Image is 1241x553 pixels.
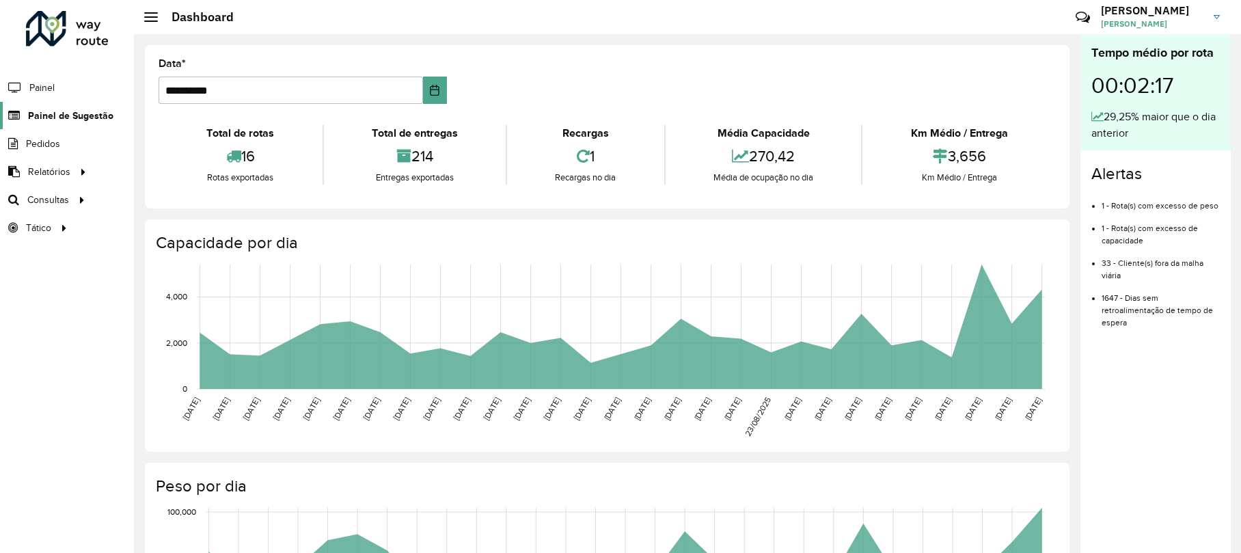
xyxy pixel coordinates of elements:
[510,141,661,171] div: 1
[26,137,60,151] span: Pedidos
[28,109,113,123] span: Painel de Sugestão
[28,165,70,179] span: Relatórios
[662,396,682,422] text: [DATE]
[1068,3,1097,32] a: Contato Rápido
[27,193,69,207] span: Consultas
[26,221,51,235] span: Tático
[1102,212,1220,247] li: 1 - Rota(s) com excesso de capacidade
[166,293,187,301] text: 4,000
[1101,18,1203,30] span: [PERSON_NAME]
[166,338,187,347] text: 2,000
[813,396,832,422] text: [DATE]
[602,396,622,422] text: [DATE]
[271,396,291,422] text: [DATE]
[669,141,858,171] div: 270,42
[669,171,858,185] div: Média de ocupação no dia
[162,141,319,171] div: 16
[669,125,858,141] div: Média Capacidade
[327,125,503,141] div: Total de entregas
[327,171,503,185] div: Entregas exportadas
[482,396,502,422] text: [DATE]
[182,384,187,393] text: 0
[1102,247,1220,282] li: 33 - Cliente(s) fora da malha viária
[1091,109,1220,141] div: 29,25% maior que o dia anterior
[162,171,319,185] div: Rotas exportadas
[1101,4,1203,17] h3: [PERSON_NAME]
[156,233,1056,253] h4: Capacidade por dia
[423,77,446,104] button: Choose Date
[510,171,661,185] div: Recargas no dia
[743,396,772,438] text: 23/08/2025
[162,125,319,141] div: Total de rotas
[782,396,802,422] text: [DATE]
[422,396,441,422] text: [DATE]
[181,396,201,422] text: [DATE]
[722,396,742,422] text: [DATE]
[510,125,661,141] div: Recargas
[301,396,321,422] text: [DATE]
[362,396,381,422] text: [DATE]
[866,141,1052,171] div: 3,656
[963,396,983,422] text: [DATE]
[692,396,712,422] text: [DATE]
[211,396,231,422] text: [DATE]
[241,396,261,422] text: [DATE]
[632,396,652,422] text: [DATE]
[1091,164,1220,184] h4: Alertas
[1091,44,1220,62] div: Tempo médio por rota
[512,396,532,422] text: [DATE]
[1102,282,1220,329] li: 1647 - Dias sem retroalimentação de tempo de espera
[29,81,55,95] span: Painel
[158,10,234,25] h2: Dashboard
[542,396,562,422] text: [DATE]
[392,396,411,422] text: [DATE]
[1102,189,1220,212] li: 1 - Rota(s) com excesso de peso
[903,396,923,422] text: [DATE]
[156,476,1056,496] h4: Peso por dia
[452,396,472,422] text: [DATE]
[1091,62,1220,109] div: 00:02:17
[1023,396,1043,422] text: [DATE]
[843,396,862,422] text: [DATE]
[572,396,592,422] text: [DATE]
[993,396,1013,422] text: [DATE]
[866,125,1052,141] div: Km Médio / Entrega
[167,507,196,516] text: 100,000
[159,55,186,72] label: Data
[327,141,503,171] div: 214
[873,396,892,422] text: [DATE]
[866,171,1052,185] div: Km Médio / Entrega
[331,396,351,422] text: [DATE]
[933,396,953,422] text: [DATE]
